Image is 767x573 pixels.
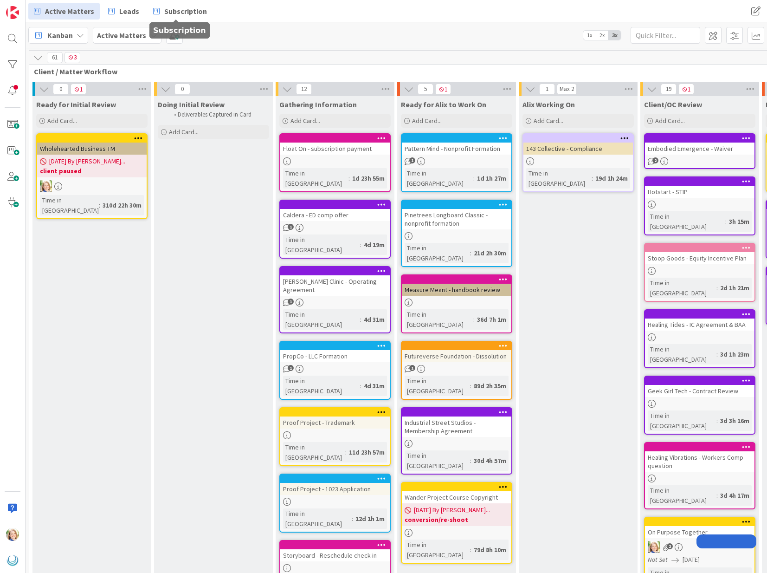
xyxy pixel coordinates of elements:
[402,134,511,155] div: Pattern Mind - Nonprofit Formation
[652,157,658,163] span: 2
[280,541,390,561] div: Storyboard - Reschedule check-in
[47,30,73,41] span: Kanban
[592,173,593,183] span: :
[283,234,360,255] div: Time in [GEOGRAPHIC_DATA]
[683,555,700,565] span: [DATE]
[645,541,754,553] div: AD
[361,381,387,391] div: 4d 31m
[523,143,633,155] div: 143 Collective - Compliance
[169,111,268,118] li: Deliverables Captured in Card
[471,248,509,258] div: 21d 2h 30m
[47,117,77,125] span: Add Card...
[534,117,563,125] span: Add Card...
[352,514,353,524] span: :
[148,3,213,20] a: Subscription
[470,381,471,391] span: :
[402,483,511,503] div: Wander Project Course Copyright
[6,6,19,19] img: Visit kanbanzone.com
[64,52,80,63] span: 3
[645,377,754,397] div: Geek Girl Tech - Contract Review
[36,100,116,109] span: Ready for Initial Review
[28,3,100,20] a: Active Matters
[283,442,345,462] div: Time in [GEOGRAPHIC_DATA]
[409,365,415,371] span: 1
[718,416,752,426] div: 3d 3h 16m
[539,84,555,95] span: 1
[645,252,754,264] div: Stoop Goods - Equity Incentive Plan
[523,134,633,155] div: 143 Collective - Compliance
[645,186,754,198] div: Hotstart - STIP
[401,100,486,109] span: Ready for Alix to Work On
[71,84,86,95] span: 1
[47,52,63,63] span: 61
[279,407,391,466] a: Proof Project - TrademarkTime in [GEOGRAPHIC_DATA]:11d 23h 57m
[279,133,391,192] a: Float On - subscription paymentTime in [GEOGRAPHIC_DATA]:1d 23h 55m
[361,314,387,325] div: 4d 31m
[40,180,52,192] img: AD
[644,133,755,169] a: Embodied Emergence - Waiver
[6,554,19,567] img: avatar
[402,209,511,229] div: Pinetrees Longboard Classic - nonprofit formation
[280,134,390,155] div: Float On - subscription payment
[280,417,390,429] div: Proof Project - Trademark
[402,275,511,296] div: Measure Meant - handbook review
[401,341,512,400] a: Futureverse Foundation - DissolutionTime in [GEOGRAPHIC_DATA]:89d 2h 35m
[405,376,470,396] div: Time in [GEOGRAPHIC_DATA]
[40,166,144,176] b: client paused
[644,243,755,302] a: Stoop Goods - Equity Incentive PlanTime in [GEOGRAPHIC_DATA]:2d 1h 21m
[353,514,387,524] div: 12d 1h 1m
[648,541,660,553] img: AD
[644,309,755,368] a: Healing Tides - IC Agreement & BAATime in [GEOGRAPHIC_DATA]:3d 1h 23m
[418,84,433,95] span: 5
[526,168,592,189] div: Time in [GEOGRAPHIC_DATA]
[37,134,147,155] div: Wholehearted Business TM
[645,443,754,472] div: Healing Vibrations - Workers Comp question
[725,216,727,227] span: :
[470,456,471,466] span: :
[648,278,716,298] div: Time in [GEOGRAPHIC_DATA]
[471,456,509,466] div: 30d 4h 57m
[716,490,718,501] span: :
[401,407,512,475] a: Industrial Street Studios - Membership AgreementTime in [GEOGRAPHIC_DATA]:30d 4h 57m
[49,156,125,166] span: [DATE] By [PERSON_NAME]...
[645,385,754,397] div: Geek Girl Tech - Contract Review
[290,117,320,125] span: Add Card...
[522,133,634,192] a: 143 Collective - ComplianceTime in [GEOGRAPHIC_DATA]:19d 1h 24m
[644,376,755,435] a: Geek Girl Tech - Contract ReviewTime in [GEOGRAPHIC_DATA]:3d 3h 16m
[631,27,700,44] input: Quick Filter...
[280,275,390,296] div: [PERSON_NAME] Clinic - Operating Agreement
[279,474,391,533] a: Proof Project - 1023 ApplicationTime in [GEOGRAPHIC_DATA]:12d 1h 1m
[645,518,754,538] div: On Purpose Together
[280,342,390,362] div: PropCo - LLC Formation
[473,173,475,183] span: :
[401,274,512,333] a: Measure Meant - handbook reviewTime in [GEOGRAPHIC_DATA]:36d 7h 1m
[716,349,718,359] span: :
[401,200,512,267] a: Pinetrees Longboard Classic - nonprofit formationTime in [GEOGRAPHIC_DATA]:21d 2h 30m
[103,3,145,20] a: Leads
[360,381,361,391] span: :
[471,545,509,555] div: 79d 8h 10m
[45,6,94,17] span: Active Matters
[648,410,716,431] div: Time in [GEOGRAPHIC_DATA]
[645,319,754,331] div: Healing Tides - IC Agreement & BAA
[283,508,352,529] div: Time in [GEOGRAPHIC_DATA]
[402,417,511,437] div: Industrial Street Studios - Membership Agreement
[645,310,754,331] div: Healing Tides - IC Agreement & BAA
[153,26,206,35] h5: Subscription
[280,483,390,495] div: Proof Project - 1023 Application
[401,133,512,192] a: Pattern Mind - Nonprofit FormationTime in [GEOGRAPHIC_DATA]:1d 1h 27m
[402,201,511,229] div: Pinetrees Longboard Classic - nonprofit formation
[40,195,99,215] div: Time in [GEOGRAPHIC_DATA]
[402,491,511,503] div: Wander Project Course Copyright
[405,309,473,330] div: Time in [GEOGRAPHIC_DATA]
[405,450,470,471] div: Time in [GEOGRAPHIC_DATA]
[283,168,348,189] div: Time in [GEOGRAPHIC_DATA]
[718,349,752,359] div: 3d 1h 23m
[280,143,390,155] div: Float On - subscription payment
[402,284,511,296] div: Measure Meant - handbook review
[402,342,511,362] div: Futureverse Foundation - Dissolution
[414,505,490,515] span: [DATE] By [PERSON_NAME]...
[119,6,139,17] span: Leads
[401,482,512,564] a: Wander Project Course Copyright[DATE] By [PERSON_NAME]...conversion/re-shootTime in [GEOGRAPHIC_D...
[405,168,473,189] div: Time in [GEOGRAPHIC_DATA]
